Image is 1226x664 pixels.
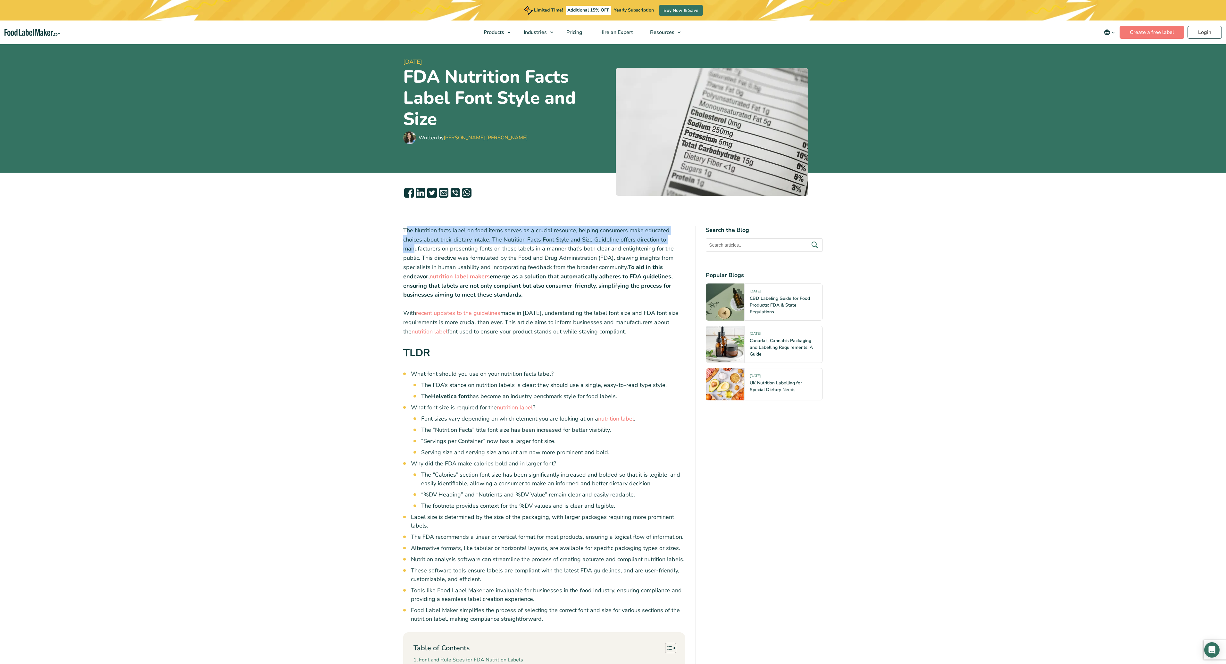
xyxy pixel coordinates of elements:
span: Limited Time! [534,7,563,13]
p: With made in [DATE], understanding the label font size and FDA font size requirements is more cru... [403,308,685,336]
li: “Servings per Container” now has a larger font size. [421,437,685,446]
li: Why did the FDA make calories bold and in larger font? [411,459,685,510]
a: nutrition label [412,328,447,335]
li: Nutrition analysis software can streamline the process of creating accurate and compliant nutriti... [411,555,685,564]
span: [DATE] [750,289,761,296]
li: The “Calories” section font size has been significantly increased and bolded so that it is legibl... [421,471,685,488]
a: [PERSON_NAME] [PERSON_NAME] [444,134,528,141]
li: Label size is determined by the size of the packaging, with larger packages requiring more promin... [411,513,685,530]
strong: Helvetica font [431,392,470,400]
a: UK Nutrition Labelling for Special Dietary Needs [750,380,802,393]
div: Written by [419,134,528,142]
h4: Search the Blog [706,226,823,234]
h4: Popular Blogs [706,271,823,280]
a: nutrition label [497,404,533,411]
li: The “Nutrition Facts” title font size has been increased for better visibility. [421,426,685,434]
a: CBD Labeling Guide for Food Products: FDA & State Regulations [750,295,810,315]
li: Tools like Food Label Maker are invaluable for businesses in the food industry, ensuring complian... [411,586,685,603]
span: [DATE] [403,58,611,66]
a: Hire an Expert [591,20,640,44]
span: Additional 15% OFF [566,6,611,15]
a: Pricing [558,20,589,44]
li: What font should you use on your nutrition facts label? [411,370,685,401]
span: Pricing [564,29,583,36]
li: What font size is required for the ? [411,403,685,457]
span: Yearly Subscription [614,7,654,13]
li: The FDA recommends a linear or vertical format for most products, ensuring a logical flow of info... [411,533,685,541]
a: Industries [515,20,556,44]
a: nutrition label [598,415,634,422]
li: These software tools ensure labels are compliant with the latest FDA guidelines, and are user-fri... [411,566,685,584]
li: Food Label Maker simplifies the process of selecting the correct font and size for various sectio... [411,606,685,623]
li: The FDA’s stance on nutrition labels is clear: they should use a single, easy-to-read type style. [421,381,685,389]
a: Products [475,20,514,44]
a: Create a free label [1120,26,1184,39]
img: Maria Abi Hanna - Food Label Maker [403,131,416,144]
a: recent updates to the guidelines [416,309,500,317]
a: Buy Now & Save [659,5,703,16]
span: Hire an Expert [597,29,634,36]
a: Login [1188,26,1222,39]
li: The footnote provides context for the %DV values and is clear and legible. [421,502,685,510]
a: Toggle Table of Content [660,643,675,653]
li: “%DV Heading” and “Nutrients and %DV Value” remain clear and easily readable. [421,490,685,499]
p: Table of Contents [413,643,470,653]
li: Serving size and serving size amount are now more prominent and bold. [421,448,685,457]
p: The Nutrition facts label on food items serves as a crucial resource, helping consumers make educ... [403,226,685,299]
strong: TLDR [403,346,430,360]
strong: To aid in this endeavor, [403,263,663,280]
input: Search articles... [706,238,823,252]
li: The has become an industry benchmark style for food labels. [421,392,685,401]
span: [DATE] [750,331,761,339]
span: Resources [648,29,675,36]
span: Products [482,29,505,36]
li: Alternative formats, like tabular or horizontal layouts, are available for specific packaging typ... [411,544,685,553]
span: [DATE] [750,373,761,381]
span: Industries [522,29,547,36]
a: Resources [642,20,684,44]
li: Font sizes vary depending on which element you are looking at on a . [421,414,685,423]
a: Canada’s Cannabis Packaging and Labelling Requirements: A Guide [750,338,813,357]
a: nutrition label makers [430,273,490,280]
strong: emerge as a solution that automatically adheres to FDA guidelines, ensuring that labels are not o... [403,273,672,299]
div: Open Intercom Messenger [1204,642,1220,658]
h1: FDA Nutrition Facts Label Font Style and Size [403,66,611,130]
